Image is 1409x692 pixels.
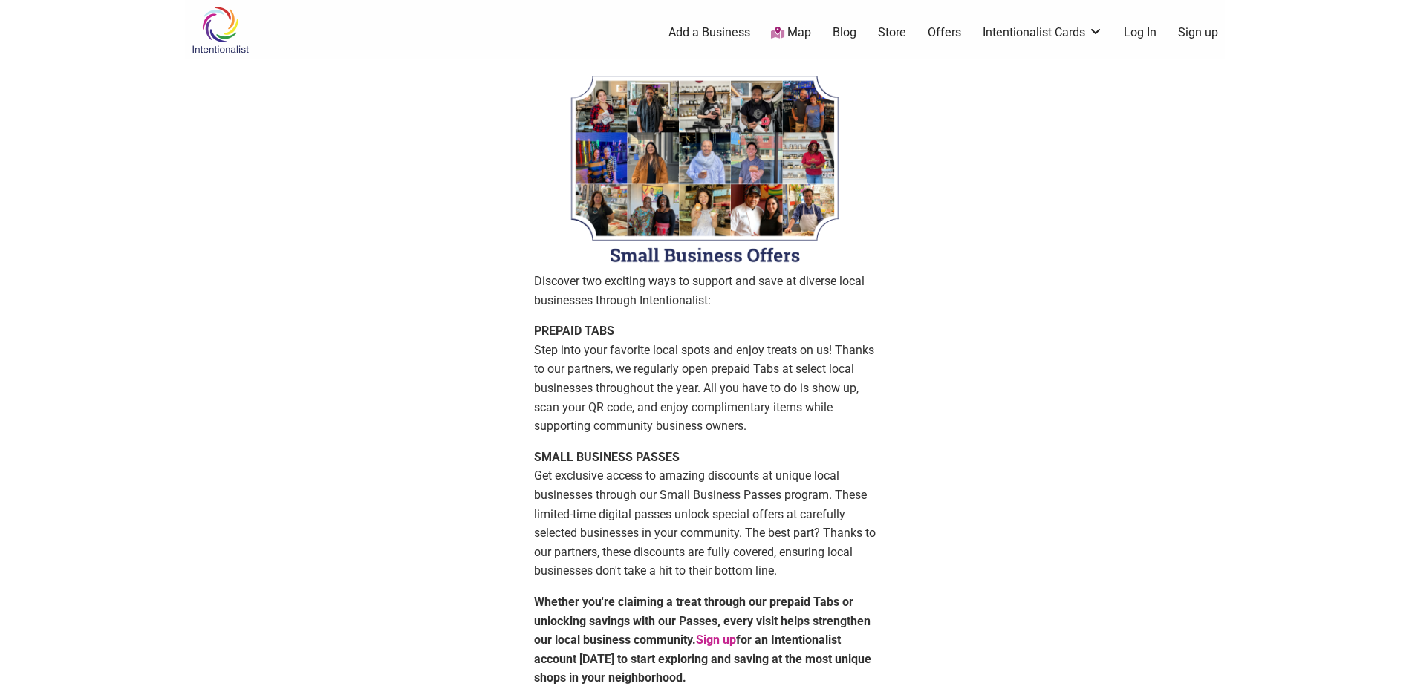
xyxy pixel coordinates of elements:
[534,272,876,310] p: Discover two exciting ways to support and save at diverse local businesses through Intentionalist:
[1124,25,1156,41] a: Log In
[185,6,256,54] img: Intentionalist
[668,25,750,41] a: Add a Business
[534,448,876,581] p: Get exclusive access to amazing discounts at unique local businesses through our Small Business P...
[1178,25,1218,41] a: Sign up
[534,67,876,272] img: Welcome to Intentionalist Passes
[771,25,811,42] a: Map
[878,25,906,41] a: Store
[534,595,871,685] strong: Whether you're claiming a treat through our prepaid Tabs or unlocking savings with our Passes, ev...
[534,450,680,464] strong: SMALL BUSINESS PASSES
[534,321,876,436] p: Step into your favorite local spots and enjoy treats on us! Thanks to our partners, we regularly ...
[534,324,614,338] strong: PREPAID TABS
[696,633,736,647] a: Sign up
[983,25,1103,41] a: Intentionalist Cards
[833,25,856,41] a: Blog
[928,25,961,41] a: Offers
